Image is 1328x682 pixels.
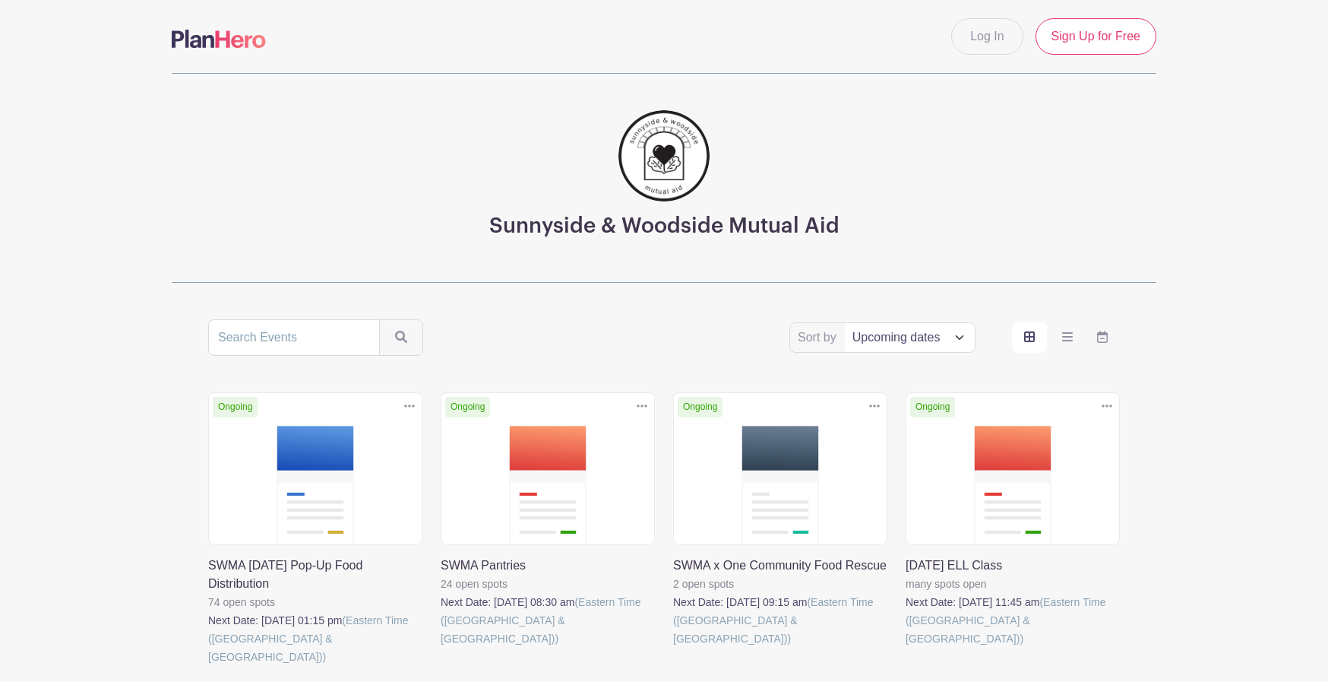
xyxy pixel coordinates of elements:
[1012,322,1120,353] div: order and view
[1036,18,1156,55] a: Sign Up for Free
[489,214,839,239] h3: Sunnyside & Woodside Mutual Aid
[172,30,266,48] img: logo-507f7623f17ff9eddc593b1ce0a138ce2505c220e1c5a4e2b4648c50719b7d32.svg
[618,110,710,201] img: 256.png
[208,319,380,356] input: Search Events
[798,328,841,347] label: Sort by
[951,18,1023,55] a: Log In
